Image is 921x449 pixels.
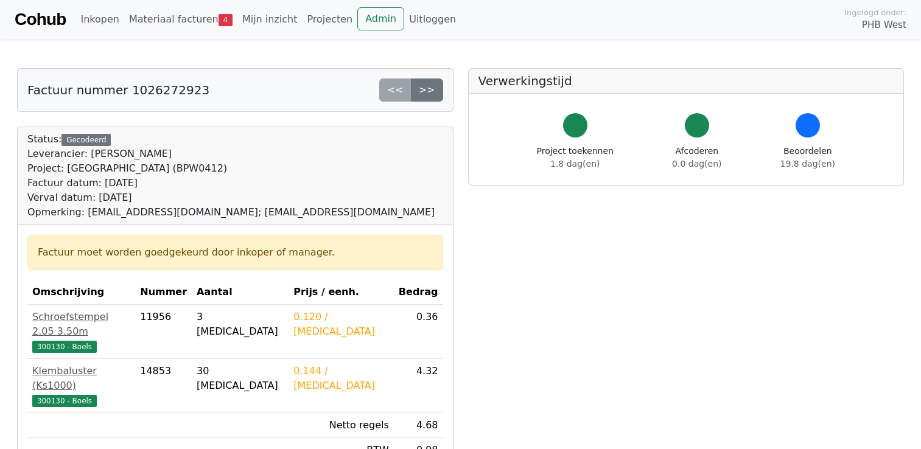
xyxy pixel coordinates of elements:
[32,310,130,339] div: Schroefstempel 2.05 3.50m
[550,159,600,169] span: 1.8 dag(en)
[394,305,443,359] td: 0.36
[357,7,404,30] a: Admin
[135,280,192,305] th: Nummer
[289,280,394,305] th: Prijs / eenh.
[32,364,130,393] div: Klembaluster (Ks1000)
[75,7,124,32] a: Inkopen
[27,280,135,305] th: Omschrijving
[27,190,435,205] div: Verval datum: [DATE]
[289,413,394,438] td: Netto regels
[219,14,233,26] span: 4
[27,132,435,220] div: Status:
[32,364,130,408] a: Klembaluster (Ks1000)300130 - Boels
[27,147,435,161] div: Leverancier: [PERSON_NAME]
[32,310,130,353] a: Schroefstempel 2.05 3.50m300130 - Boels
[293,310,389,339] div: 0.120 / [MEDICAL_DATA]
[780,159,835,169] span: 19.8 dag(en)
[124,7,237,32] a: Materiaal facturen4
[844,7,906,18] span: Ingelogd onder:
[27,161,435,176] div: Project: [GEOGRAPHIC_DATA] (BPW0412)
[293,364,389,393] div: 0.144 / [MEDICAL_DATA]
[394,413,443,438] td: 4.68
[404,7,461,32] a: Uitloggen
[411,78,443,102] a: >>
[780,145,835,170] div: Beoordelen
[192,280,289,305] th: Aantal
[862,18,906,32] span: PHB West
[15,5,66,34] a: Cohub
[61,134,111,146] div: Gecodeerd
[38,245,433,260] div: Factuur moet worden goedgekeurd door inkoper of manager.
[197,310,284,339] div: 3 [MEDICAL_DATA]
[27,176,435,190] div: Factuur datum: [DATE]
[27,83,209,97] h5: Factuur nummer 1026272923
[478,74,894,88] h5: Verwerkingstijd
[672,159,721,169] span: 0.0 dag(en)
[135,359,192,413] td: 14853
[672,145,721,170] div: Afcoderen
[537,145,614,170] div: Project toekennen
[302,7,357,32] a: Projecten
[32,341,97,353] span: 300130 - Boels
[27,205,435,220] div: Opmerking: [EMAIL_ADDRESS][DOMAIN_NAME]; [EMAIL_ADDRESS][DOMAIN_NAME]
[32,395,97,407] span: 300130 - Boels
[135,305,192,359] td: 11956
[237,7,303,32] a: Mijn inzicht
[394,359,443,413] td: 4.32
[197,364,284,393] div: 30 [MEDICAL_DATA]
[394,280,443,305] th: Bedrag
